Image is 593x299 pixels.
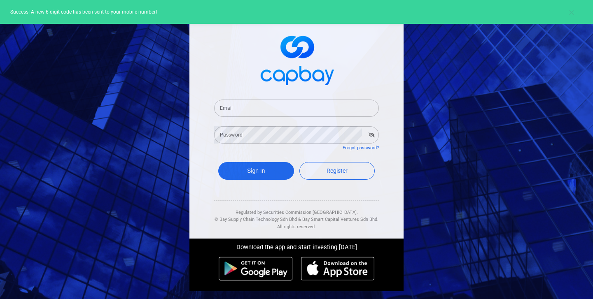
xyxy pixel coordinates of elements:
img: android [219,257,293,280]
img: logo [255,28,338,90]
span: © Bay Supply Chain Technology Sdn Bhd [215,217,297,222]
div: Regulated by Securities Commission [GEOGRAPHIC_DATA]. & All rights reserved. [214,201,379,231]
span: Bay Smart Capital Ventures Sdn Bhd. [302,217,378,222]
button: Sign In [218,162,294,180]
a: Register [299,162,375,180]
a: Forgot password? [343,145,379,151]
div: Download the app and start investing [DATE] [183,239,410,253]
span: Register [327,167,348,174]
img: ios [301,257,374,280]
p: Success! A new 6-digit code has been sent to your mobile number! [10,8,577,16]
